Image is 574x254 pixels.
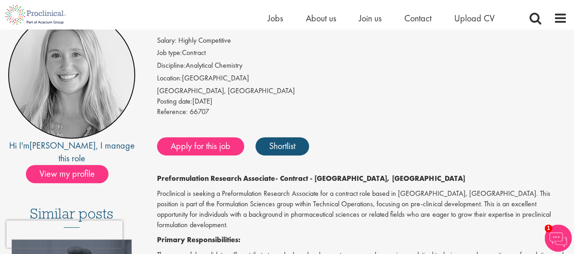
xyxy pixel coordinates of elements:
li: Contract [157,48,567,60]
a: [PERSON_NAME] [29,139,96,151]
li: [GEOGRAPHIC_DATA] [157,73,567,86]
span: 66707 [190,107,209,116]
a: Contact [404,12,432,24]
iframe: reCAPTCHA [6,220,123,248]
strong: Preformulation Research Associate [157,174,275,183]
a: Jobs [268,12,283,24]
label: Location: [157,73,182,84]
span: 1 [545,224,552,232]
a: About us [306,12,336,24]
label: Reference: [157,107,188,117]
li: Analytical Chemistry [157,60,567,73]
span: Posting date: [157,96,192,106]
strong: - Contract - [GEOGRAPHIC_DATA], [GEOGRAPHIC_DATA] [275,174,465,183]
span: View my profile [26,165,108,183]
div: [DATE] [157,96,567,107]
div: [GEOGRAPHIC_DATA], [GEOGRAPHIC_DATA] [157,86,567,96]
a: Apply for this job [157,137,244,155]
label: Discipline: [157,60,186,71]
strong: Primary Responsibilities: [157,235,240,244]
h3: Similar posts [30,206,113,228]
label: Salary: [157,35,177,46]
a: View my profile [26,167,118,179]
p: Proclinical is seeking a Preformulation Research Associate for a contract role based in [GEOGRAPH... [157,189,567,230]
a: Join us [359,12,382,24]
a: Shortlist [255,137,309,155]
a: Upload CV [454,12,495,24]
img: imeage of recruiter Shannon Briggs [8,11,136,139]
span: Highly Competitive [178,35,231,45]
label: Job type: [157,48,182,58]
div: Hi I'm , I manage this role [7,139,137,165]
img: Chatbot [545,224,572,252]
